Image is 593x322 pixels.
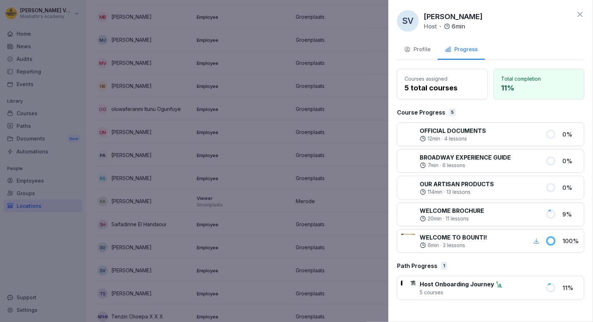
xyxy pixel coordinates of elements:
[420,206,484,215] p: WELCOME BROCHURE
[420,280,503,289] p: Host Onboarding Journey 🗽
[562,210,580,219] p: 9 %
[442,162,465,169] p: 6 lessons
[420,162,511,169] div: ·
[420,153,511,162] p: BROADWAY EXPERIENCE GUIDE
[420,126,486,135] p: OFFICIAL DOCUMENTS
[445,45,478,54] div: Progress
[501,75,577,82] p: Total completion
[397,261,437,270] p: Path Progress
[441,262,447,270] div: 1
[443,242,465,249] p: 3 lessons
[424,22,465,31] div: ·
[405,75,480,82] p: Courses assigned
[424,22,437,31] p: Host
[420,233,487,242] p: WELCOME TO BOUNTI!
[420,242,487,249] div: ·
[420,289,503,296] p: 5 courses
[420,180,494,188] p: OUR ARTISAN PRODUCTS
[428,242,439,249] p: 6 min
[446,215,469,222] p: 11 lessons
[452,22,465,31] p: 6 min
[428,215,442,222] p: 20 min
[562,157,580,165] p: 0 %
[449,108,456,116] div: 5
[562,183,580,192] p: 0 %
[397,40,438,60] button: Profile
[428,135,440,142] p: 12 min
[424,11,483,22] p: [PERSON_NAME]
[420,215,484,222] div: ·
[428,188,442,196] p: 114 min
[562,283,580,292] p: 11 %
[397,10,419,32] div: SV
[562,237,580,245] p: 100 %
[501,82,577,93] p: 11 %
[420,188,494,196] div: ·
[397,108,445,117] p: Course Progress
[420,135,486,142] div: ·
[446,188,471,196] p: 13 lessons
[438,40,485,60] button: Progress
[404,45,431,54] div: Profile
[428,162,438,169] p: 7 min
[444,135,467,142] p: 4 lessons
[562,130,580,139] p: 0 %
[405,82,480,93] p: 5 total courses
